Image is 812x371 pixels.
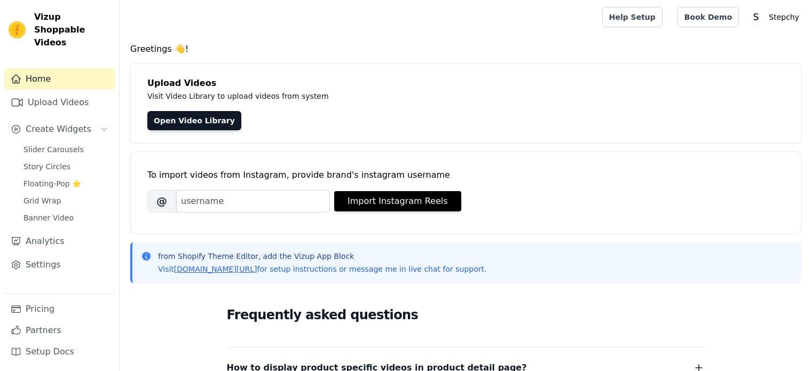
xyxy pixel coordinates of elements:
a: Upload Videos [4,92,115,113]
h4: Upload Videos [147,77,784,90]
button: Import Instagram Reels [334,191,461,211]
img: Vizup [9,21,26,38]
a: Open Video Library [147,111,241,130]
span: Create Widgets [26,123,91,136]
a: Setup Docs [4,341,115,362]
button: S Stepchy [747,7,803,27]
a: Book Demo [677,7,739,27]
a: [DOMAIN_NAME][URL] [174,265,257,273]
span: Story Circles [23,161,70,172]
a: Home [4,68,115,90]
a: Partners [4,320,115,341]
button: Create Widgets [4,119,115,140]
span: Slider Carousels [23,144,84,155]
a: Help Setup [602,7,663,27]
a: Grid Wrap [17,193,115,208]
span: @ [147,190,176,212]
span: Grid Wrap [23,195,61,206]
h4: Greetings 👋! [130,43,801,56]
span: Banner Video [23,212,74,223]
a: Slider Carousels [17,142,115,157]
a: Banner Video [17,210,115,225]
p: from Shopify Theme Editor, add the Vizup App Block [158,251,486,262]
a: Story Circles [17,159,115,174]
input: username [176,190,330,212]
text: S [753,12,759,22]
h2: Frequently asked questions [227,304,705,326]
span: Floating-Pop ⭐ [23,178,81,189]
p: Visit Video Library to upload videos from system [147,90,626,102]
p: Stepchy [764,7,803,27]
a: Floating-Pop ⭐ [17,176,115,191]
div: To import videos from Instagram, provide brand's instagram username [147,169,784,181]
p: Visit for setup instructions or message me in live chat for support. [158,264,486,274]
a: Settings [4,254,115,275]
span: Vizup Shoppable Videos [34,11,111,49]
a: Pricing [4,298,115,320]
a: Analytics [4,231,115,252]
